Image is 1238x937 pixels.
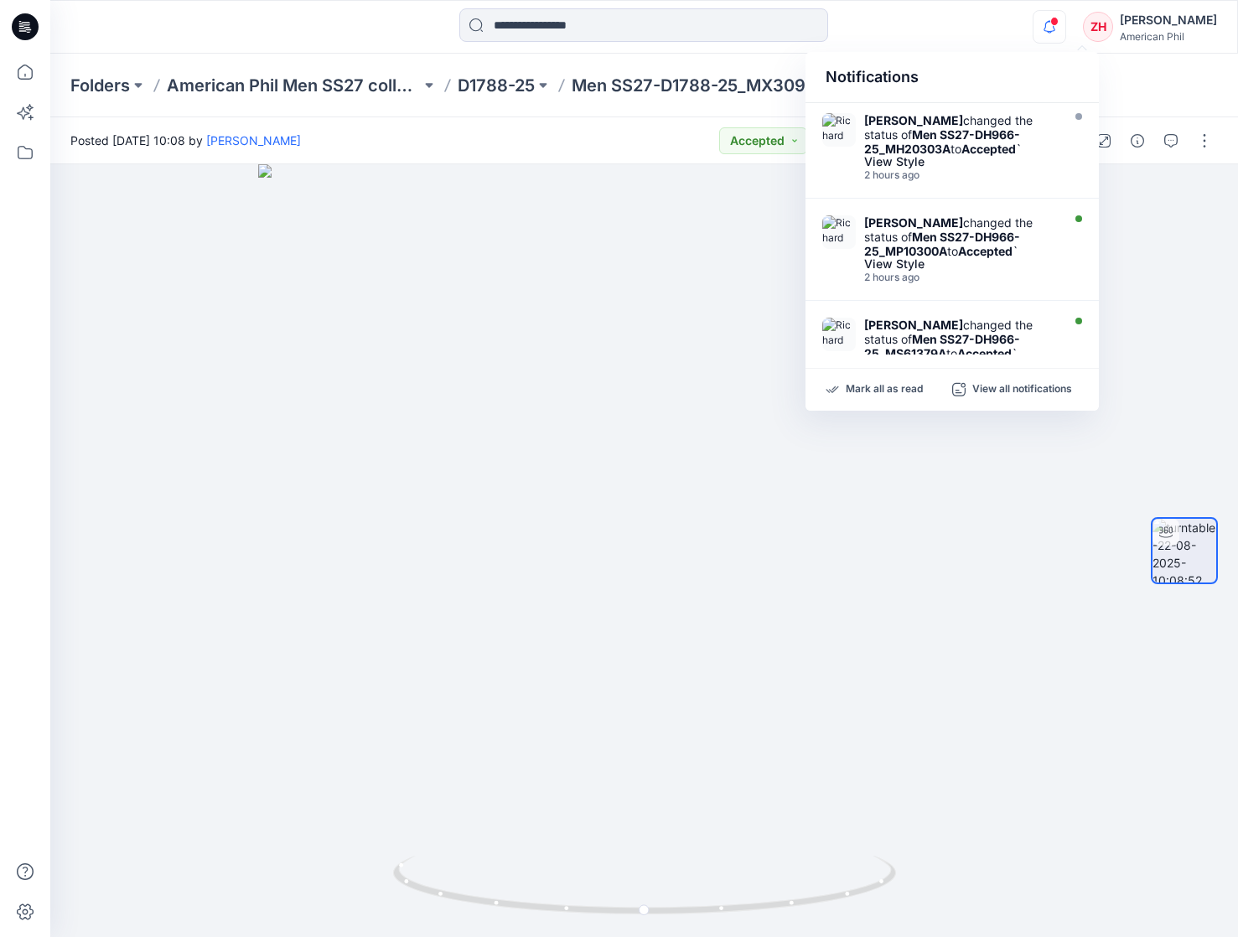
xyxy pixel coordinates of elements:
[458,74,535,97] a: D1788-25
[822,318,856,351] img: Richard Dromard
[1153,519,1216,582] img: turntable-22-08-2025-10:08:52
[864,230,1020,258] strong: Men SS27-DH966-25_MP10300A
[822,215,856,249] img: Richard Dromard
[864,332,1020,360] strong: Men SS27-DH966-25_MS61379A
[864,156,1057,168] div: View Style
[864,318,963,332] strong: [PERSON_NAME]
[864,258,1057,270] div: View Style
[961,142,1016,156] strong: Accepted
[864,318,1057,360] div: changed the status of to `
[864,169,1057,181] div: Monday, August 25, 2025 01:23
[167,74,421,97] a: American Phil Men SS27 collection
[846,382,923,397] p: Mark all as read
[864,215,963,230] strong: [PERSON_NAME]
[864,272,1057,283] div: Monday, August 25, 2025 01:23
[206,133,301,148] a: [PERSON_NAME]
[805,52,1099,103] div: Notifications
[1083,12,1113,42] div: ZH
[1124,127,1151,154] button: Details
[70,74,130,97] a: Folders
[958,244,1013,258] strong: Accepted
[1120,30,1217,43] div: American Phil
[957,346,1012,360] strong: Accepted
[864,113,1057,156] div: changed the status of to `
[1120,10,1217,30] div: [PERSON_NAME]
[822,113,856,147] img: Richard Dromard
[972,382,1072,397] p: View all notifications
[864,127,1020,156] strong: Men SS27-DH966-25_MH20303A
[864,113,963,127] strong: [PERSON_NAME]
[572,74,822,97] p: Men SS27-D1788-25_MX30941
[70,132,301,149] span: Posted [DATE] 10:08 by
[864,215,1057,258] div: changed the status of to `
